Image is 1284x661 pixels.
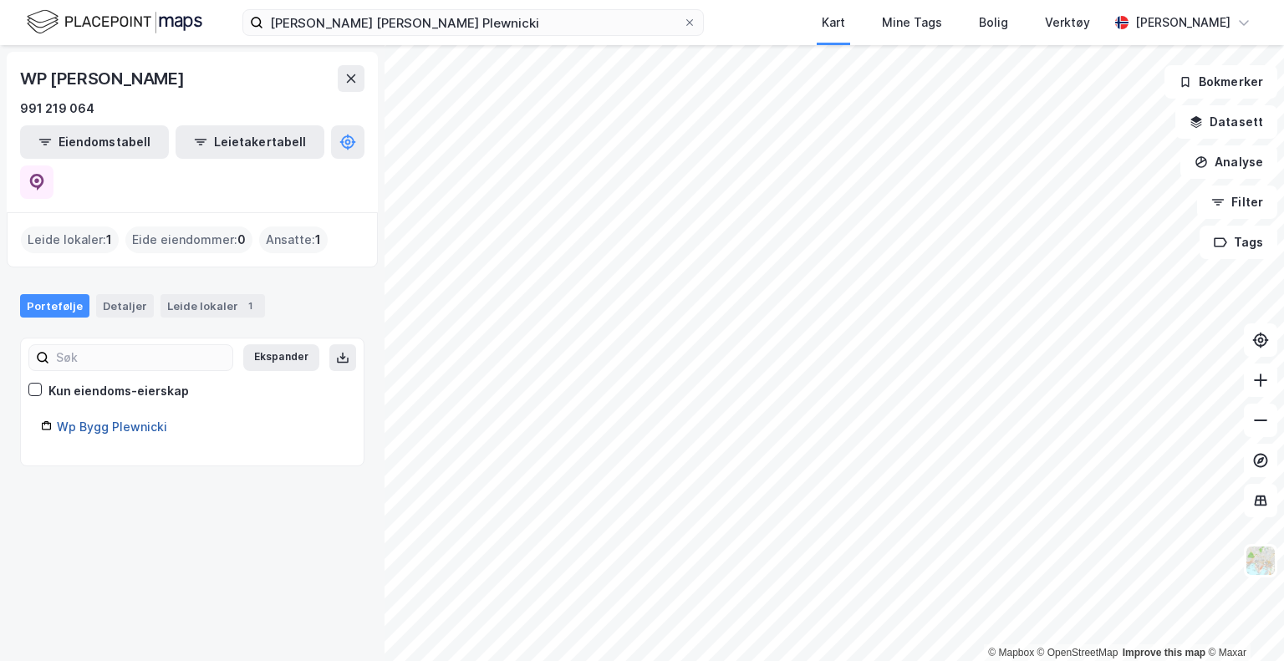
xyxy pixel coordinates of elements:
[48,381,189,401] div: Kun eiendoms-eierskap
[1245,545,1276,577] img: Z
[49,345,232,370] input: Søk
[979,13,1008,33] div: Bolig
[822,13,845,33] div: Kart
[57,419,167,434] a: Wp Bygg Plewnicki
[20,294,89,318] div: Portefølje
[96,294,154,318] div: Detaljer
[1175,105,1277,139] button: Datasett
[315,230,321,250] span: 1
[160,294,265,318] div: Leide lokaler
[125,226,252,253] div: Eide eiendommer :
[176,125,324,159] button: Leietakertabell
[27,8,202,37] img: logo.f888ab2527a4732fd821a326f86c7f29.svg
[1135,13,1230,33] div: [PERSON_NAME]
[1164,65,1277,99] button: Bokmerker
[1197,186,1277,219] button: Filter
[106,230,112,250] span: 1
[1045,13,1090,33] div: Verktøy
[20,125,169,159] button: Eiendomstabell
[237,230,246,250] span: 0
[242,297,258,314] div: 1
[1200,581,1284,661] iframe: Chat Widget
[21,226,119,253] div: Leide lokaler :
[1037,647,1118,658] a: OpenStreetMap
[263,10,683,35] input: Søk på adresse, matrikkel, gårdeiere, leietakere eller personer
[20,99,94,119] div: 991 219 064
[1180,145,1277,179] button: Analyse
[243,344,319,371] button: Ekspander
[882,13,942,33] div: Mine Tags
[259,226,328,253] div: Ansatte :
[20,65,188,92] div: WP [PERSON_NAME]
[988,647,1034,658] a: Mapbox
[1200,226,1277,259] button: Tags
[1123,647,1205,658] a: Improve this map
